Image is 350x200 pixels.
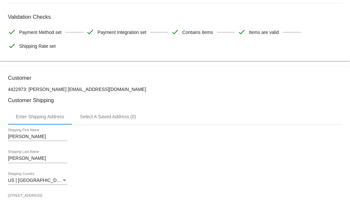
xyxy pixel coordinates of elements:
[8,42,16,50] mat-icon: check
[97,25,146,39] span: Payment Integration set
[80,114,136,119] div: Select A Saved Address (0)
[86,28,94,36] mat-icon: check
[8,28,16,36] mat-icon: check
[8,156,67,161] input: Shipping Last Name
[182,25,213,39] span: Contains items
[8,87,342,92] p: 4422973: [PERSON_NAME] [EMAIL_ADDRESS][DOMAIN_NAME]
[19,25,61,39] span: Payment Method set
[171,28,179,36] mat-icon: check
[8,14,342,20] h3: Validation Checks
[238,28,246,36] mat-icon: check
[249,25,279,39] span: Items are valid
[8,97,342,103] h3: Customer Shipping
[8,178,67,183] mat-select: Shipping Country
[8,134,67,139] input: Shipping First Name
[16,114,64,119] div: Enter Shipping Address
[19,39,56,53] span: Shipping Rate set
[8,178,66,183] span: US | [GEOGRAPHIC_DATA]
[8,75,342,81] h3: Customer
